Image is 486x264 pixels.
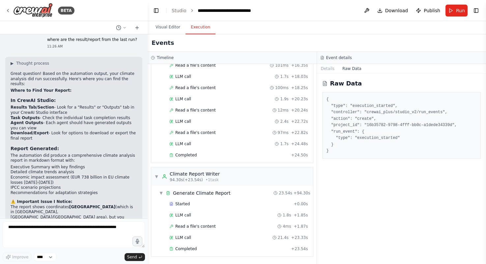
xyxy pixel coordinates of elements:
[11,88,71,93] strong: Where to Find Your Report:
[132,24,142,32] button: Start a new chat
[11,170,137,175] li: Detailed climate trends analysis
[175,235,191,240] span: LLM call
[175,246,197,251] span: Completed
[11,105,137,115] li: - Look for a "Results" or "Outputs" tab in your CrewAI Studio interface
[291,108,308,113] span: + 20.24s
[16,61,49,66] span: Thought process
[175,224,216,229] span: Read a file's content
[11,115,40,120] strong: Task Outputs
[11,98,56,103] strong: In CrewAI Studio:
[132,236,142,246] button: Click to speak your automation idea
[291,235,308,240] span: + 23.33s
[186,20,215,34] button: Execution
[152,6,161,15] button: Hide left sidebar
[294,190,310,196] span: + 94.30s
[150,20,186,34] button: Visual Editor
[385,7,408,14] span: Download
[13,3,53,18] img: Logo
[11,153,137,163] p: The automation did produce a comprehensive climate analysis report in markdown format with:
[291,119,308,124] span: + 22.72s
[294,201,308,207] span: + 0.00s
[445,5,468,16] button: Run
[175,119,191,124] span: LLM call
[11,175,137,185] li: Economic impact assessment (EUR 738 billion in EU climate losses [DATE]-[DATE])
[170,177,203,182] span: 94.30s (+23.54s)
[283,213,291,218] span: 1.8s
[291,63,308,68] span: + 16.35s
[175,130,216,135] span: Read a file's content
[11,131,49,135] strong: Download/Export
[291,85,308,90] span: + 18.25s
[175,96,191,102] span: LLM call
[278,108,289,113] span: 12ms
[280,74,288,79] span: 1.7s
[278,235,289,240] span: 21.4s
[291,141,308,147] span: + 24.48s
[294,213,308,218] span: + 1.85s
[157,55,174,60] h3: Timeline
[11,105,54,110] strong: Results Tab/Section
[338,64,365,73] button: Raw Data
[11,190,137,196] li: Recommendations for adaptation strategies
[275,63,289,68] span: 101ms
[375,5,411,16] button: Download
[326,55,352,60] h3: Event details
[283,224,291,229] span: 4ms
[291,152,308,158] span: + 24.50s
[291,246,308,251] span: + 23.54s
[175,74,191,79] span: LLM call
[11,61,49,66] button: ▶Thought process
[47,44,137,49] div: 11:26 AM
[11,185,137,190] li: IPCC scenario projections
[11,61,14,66] span: ▶
[175,152,197,158] span: Completed
[11,71,137,87] p: Great question! Based on the automation output, your climate analysis did run successfully. Here'...
[47,37,137,43] p: where are the result/report from the last run?
[175,141,191,147] span: LLM call
[291,96,308,102] span: + 20.23s
[11,120,43,125] strong: Agent Outputs
[175,108,216,113] span: Read a file's content
[294,224,308,229] span: + 1.87s
[330,79,362,88] h2: Raw Data
[278,130,289,135] span: 97ms
[317,64,339,73] button: Details
[206,177,219,182] span: • 1 task
[58,7,74,15] div: BETA
[11,120,137,131] li: - Each agent should have generated outputs you can view
[175,213,191,218] span: LLM call
[11,115,137,121] li: - Check the individual task completion results
[173,190,231,196] div: Generate Climate Report
[170,171,220,177] div: Climate Report Writer
[155,174,158,179] span: ▼
[12,254,28,260] span: Improve
[159,190,163,196] span: ▼
[413,5,443,16] button: Publish
[291,74,308,79] span: + 18.03s
[3,253,31,261] button: Improve
[11,146,59,151] strong: Report Generated:
[472,6,481,15] button: Show right sidebar
[69,205,116,209] strong: [GEOGRAPHIC_DATA]
[275,85,289,90] span: 100ms
[175,85,216,90] span: Read a file's content
[280,96,288,102] span: 1.9s
[11,205,137,236] p: The report shows coordinates (which is in [GEOGRAPHIC_DATA], [GEOGRAPHIC_DATA]/[GEOGRAPHIC_DATA] ...
[127,254,137,260] span: Send
[152,38,174,48] h2: Events
[125,253,145,261] button: Send
[279,190,292,196] span: 23.54s
[424,7,440,14] span: Publish
[172,8,186,13] a: Studio
[175,63,216,68] span: Read a file's content
[280,141,288,147] span: 1.7s
[11,165,137,170] li: Executive Summary with key findings
[175,201,190,207] span: Started
[172,7,271,14] nav: breadcrumb
[280,119,288,124] span: 2.4s
[327,96,477,154] pre: { "type": "execution_started", "controller": "crewai_plus/studio_v2/run_events", "action": "creat...
[291,130,308,135] span: + 22.82s
[11,131,137,141] li: - Look for options to download or export the final report
[113,24,129,32] button: Switch to previous chat
[456,7,465,14] span: Run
